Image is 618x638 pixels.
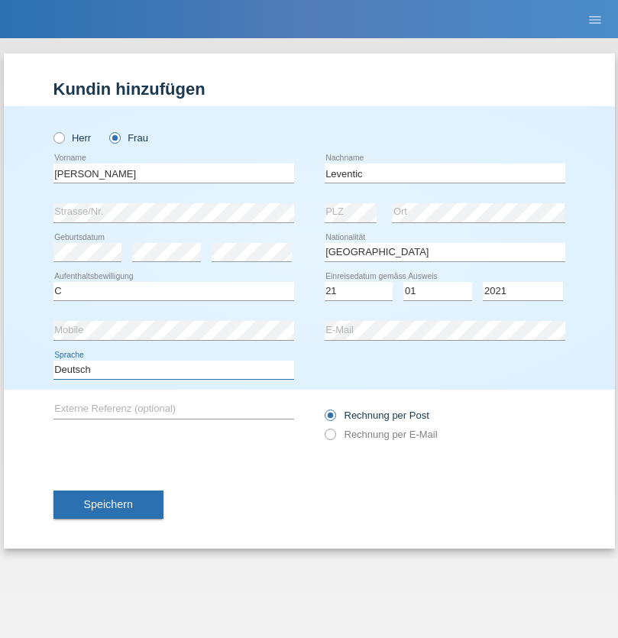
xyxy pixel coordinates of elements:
input: Rechnung per E-Mail [325,429,335,448]
i: menu [587,12,603,28]
label: Rechnung per E-Mail [325,429,438,440]
label: Herr [53,132,92,144]
input: Frau [109,132,119,142]
a: menu [580,15,610,24]
h1: Kundin hinzufügen [53,79,565,99]
button: Speichern [53,491,163,520]
span: Speichern [84,498,133,510]
label: Frau [109,132,148,144]
input: Rechnung per Post [325,410,335,429]
label: Rechnung per Post [325,410,429,421]
input: Herr [53,132,63,142]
